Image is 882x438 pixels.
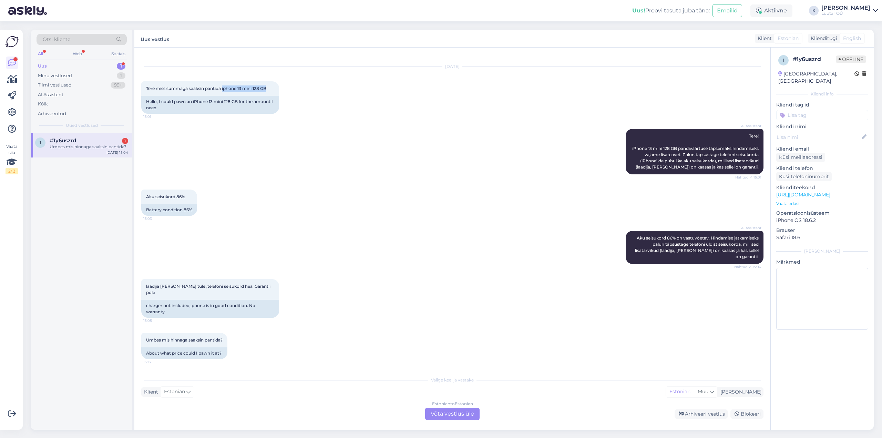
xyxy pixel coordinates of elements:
div: AI Assistent [38,91,63,98]
div: Hello, I could pawn an iPhone 13 mini 128 GB for the amount I need. [141,96,279,114]
span: English [843,35,861,42]
div: 1 [122,138,128,144]
div: Estonian to Estonian [432,401,473,407]
span: 1 [783,58,784,63]
div: [PERSON_NAME] [776,248,868,254]
div: 1 [117,72,125,79]
input: Lisa tag [776,110,868,120]
div: Battery condition 86% [141,204,197,216]
a: [URL][DOMAIN_NAME] [776,192,830,198]
p: Vaata edasi ... [776,201,868,207]
div: [GEOGRAPHIC_DATA], [GEOGRAPHIC_DATA] [778,70,854,85]
div: 1 [117,63,125,70]
div: K [809,6,819,16]
p: Kliendi tag'id [776,101,868,109]
div: Klient [141,388,158,396]
div: Võta vestlus üle [425,408,480,420]
div: Arhiveeritud [38,110,66,117]
div: Proovi tasuta juba täna: [632,7,710,15]
div: Küsi meiliaadressi [776,153,825,162]
span: #1y6uszrd [50,137,76,144]
span: AI Assistent [736,225,761,231]
div: # 1y6uszrd [793,55,836,63]
div: [PERSON_NAME] [821,5,870,11]
div: Umbes mis hinnaga saaksin pantida? [50,144,128,150]
p: Brauser [776,227,868,234]
p: Kliendi telefon [776,165,868,172]
img: Askly Logo [6,35,19,48]
span: Muu [698,388,708,395]
span: Uued vestlused [66,122,98,129]
p: Safari 18.6 [776,234,868,241]
span: 15:05 [143,318,169,323]
span: 15:03 [143,216,169,221]
p: Kliendi nimi [776,123,868,130]
div: Web [71,49,83,58]
div: Kliendi info [776,91,868,97]
div: Vaata siia [6,143,18,174]
div: About what price could I pawn it at? [141,347,227,359]
div: 99+ [111,82,125,89]
span: AI Assistent [736,123,761,129]
span: laadija [PERSON_NAME] tule ,telefoni seisukord hea. Garantii pole [146,284,271,295]
div: Klient [755,35,772,42]
div: [DATE] [141,63,763,70]
span: Estonian [778,35,799,42]
div: Uus [38,63,47,70]
span: Umbes mis hinnaga saaksin pantida? [146,337,223,343]
p: Operatsioonisüsteem [776,210,868,217]
p: Klienditeekond [776,184,868,191]
span: Aku seisukord 86% on vastuvõetav. Hindamise jätkamiseks palun täpsustage telefoni üldist seisukor... [635,235,760,259]
span: Offline [836,55,866,63]
div: charger not included, phone is in good condition. No warranty [141,300,279,318]
span: Aku seisukord 86% [146,194,185,199]
div: [DATE] 15:04 [106,150,128,155]
span: Tere miss summaga saaksin pantida iphone 13 mini 128 GB [146,86,266,91]
input: Lisa nimi [777,133,860,141]
button: Emailid [712,4,742,17]
span: Otsi kliente [43,36,70,43]
div: All [37,49,44,58]
div: Aktiivne [750,4,792,17]
span: Nähtud ✓ 15:04 [734,264,761,269]
span: Nähtud ✓ 15:01 [735,175,761,180]
div: Klienditugi [808,35,837,42]
span: 1 [40,140,41,145]
a: [PERSON_NAME]Luutar OÜ [821,5,878,16]
p: Kliendi email [776,145,868,153]
div: Minu vestlused [38,72,72,79]
span: 15:01 [143,114,169,119]
div: Küsi telefoninumbrit [776,172,832,181]
span: Estonian [164,388,185,396]
p: iPhone OS 18.6.2 [776,217,868,224]
div: Valige keel ja vastake [141,377,763,383]
div: Socials [110,49,127,58]
div: Estonian [666,387,694,397]
div: 2 / 3 [6,168,18,174]
div: Blokeeri [730,409,763,419]
label: Uus vestlus [141,34,169,43]
div: Arhiveeri vestlus [675,409,728,419]
div: Luutar OÜ [821,11,870,16]
span: 15:13 [143,359,169,365]
b: Uus! [632,7,645,14]
div: [PERSON_NAME] [718,388,761,396]
div: Kõik [38,101,48,108]
div: Tiimi vestlused [38,82,72,89]
p: Märkmed [776,258,868,266]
